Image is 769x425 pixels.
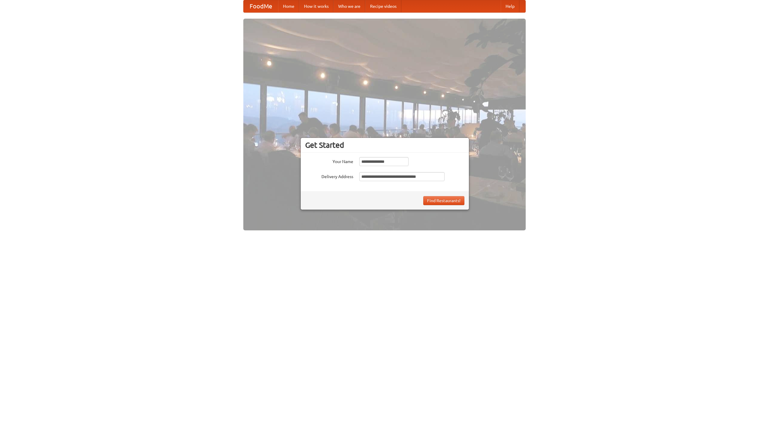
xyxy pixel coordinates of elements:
a: Recipe videos [365,0,401,12]
h3: Get Started [305,141,464,150]
label: Your Name [305,157,353,165]
a: Home [278,0,299,12]
button: Find Restaurants! [423,196,464,205]
label: Delivery Address [305,172,353,180]
a: FoodMe [244,0,278,12]
a: Help [501,0,519,12]
a: How it works [299,0,333,12]
a: Who we are [333,0,365,12]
